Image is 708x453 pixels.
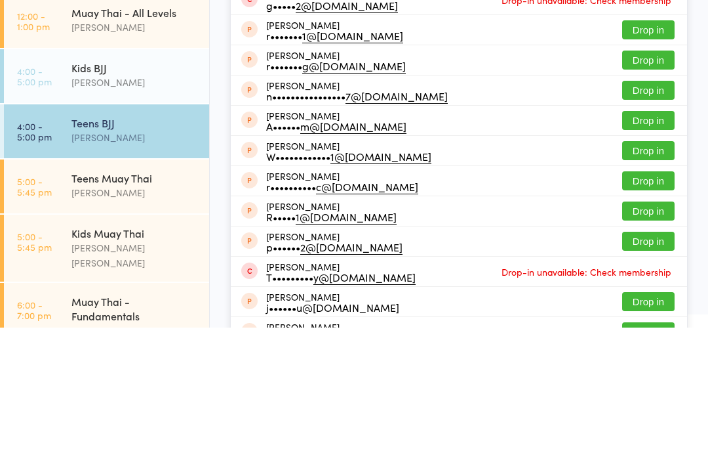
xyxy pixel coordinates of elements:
div: [PERSON_NAME] [266,356,403,377]
div: [PERSON_NAME] [71,200,198,215]
div: [PERSON_NAME] [266,326,397,347]
button: Drop in [622,418,675,437]
span: Drop-in unavailable: Check membership [498,116,675,135]
div: [PERSON_NAME] [71,255,198,270]
button: Drop in [622,146,675,165]
input: Search [230,22,688,52]
a: 5:00 -5:45 pmKids Muay Thai[PERSON_NAME] [PERSON_NAME] [4,340,209,407]
div: g••••• [266,125,398,136]
div: Kids Muay Thai [71,351,198,366]
button: Drop in [622,267,675,286]
time: 4:00 - 5:00 pm [17,191,52,212]
div: [PERSON_NAME] [71,311,198,326]
button: Drop in [622,357,675,376]
time: 4:00 - 5:00 pm [17,246,52,267]
div: C•••••••• [266,64,413,75]
div: Kids BJJ [71,186,198,200]
div: Any location [94,36,159,51]
time: 12:00 - 1:00 pm [17,81,50,102]
button: Drop in [622,297,675,316]
div: W•••••••••••• [266,276,431,287]
time: 12:00 - 1:00 pm [17,136,50,157]
button: Drop in [622,55,675,74]
div: Teens Muay Thai [71,296,198,311]
a: 4:00 -5:00 pmKids BJJ[PERSON_NAME] [4,175,209,228]
div: [PERSON_NAME] [266,54,413,75]
div: [PERSON_NAME] [71,90,198,105]
div: At [94,14,159,36]
div: Muay Thai - All Levels [71,131,198,145]
div: [PERSON_NAME] [PERSON_NAME] [71,366,198,396]
a: [DATE] [17,36,49,51]
button: Drop in [622,206,675,225]
div: Open Mat [71,75,198,90]
div: r••••••• [266,156,403,166]
a: 12:00 -1:00 pmOpen Mat[PERSON_NAME] [4,64,209,118]
div: [PERSON_NAME] [266,115,398,136]
button: Drop in [622,236,675,255]
div: [PERSON_NAME] [266,236,406,257]
time: 6:00 - 7:00 pm [17,425,51,446]
div: A•••••• [266,246,406,257]
div: [PERSON_NAME] [266,266,431,287]
div: r••••••• [266,186,406,196]
div: n•••••••••••••••• [266,216,448,226]
time: 5:00 - 5:45 pm [17,301,52,322]
button: Drop in [622,327,675,346]
div: [PERSON_NAME] [266,296,418,317]
div: [PERSON_NAME] [266,387,416,408]
div: Events for [17,14,81,36]
time: 5:00 - 5:45 pm [17,356,52,377]
div: [PERSON_NAME] [266,417,399,438]
div: [PERSON_NAME] [266,145,403,166]
div: j••••••u@[DOMAIN_NAME] [266,427,399,438]
a: 4:00 -5:00 pmTeens BJJ[PERSON_NAME] [4,230,209,284]
div: Muay Thai - Fundamentals [71,420,198,448]
div: p•••••• [266,367,403,377]
div: [PERSON_NAME] [266,85,411,106]
div: [PERSON_NAME] [266,175,406,196]
button: Drop in [622,85,675,104]
span: Drop-in unavailable: Check membership [498,387,675,407]
a: 5:00 -5:45 pmTeens Muay Thai[PERSON_NAME] [4,285,209,339]
div: Teens BJJ [71,241,198,255]
div: j••••••••• [266,95,411,106]
div: R••••• [266,337,397,347]
div: [PERSON_NAME] [266,205,448,226]
button: Drop in [622,176,675,195]
div: T••••••••• [266,397,416,408]
a: 12:00 -1:00 pmMuay Thai - All Levels[PERSON_NAME] [4,119,209,173]
div: r•••••••••• [266,307,418,317]
div: [PERSON_NAME] [71,145,198,160]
